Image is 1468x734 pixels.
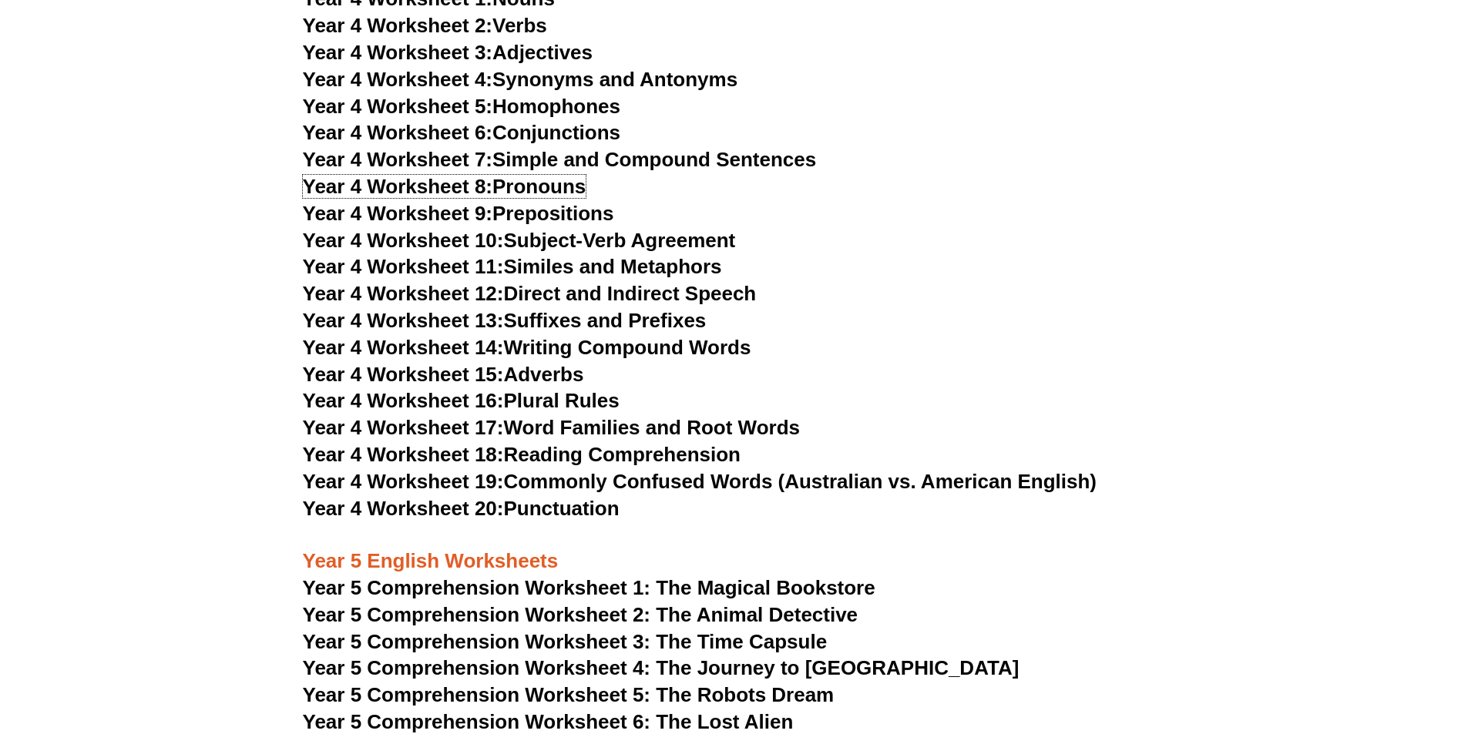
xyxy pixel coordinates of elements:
span: Year 4 Worksheet 3: [303,41,493,64]
span: Year 4 Worksheet 10: [303,229,504,252]
a: Year 5 Comprehension Worksheet 3: The Time Capsule [303,630,828,653]
span: Year 4 Worksheet 13: [303,309,504,332]
span: Year 4 Worksheet 14: [303,336,504,359]
a: Year 4 Worksheet 5:Homophones [303,95,621,118]
span: Year 4 Worksheet 4: [303,68,493,91]
a: Year 4 Worksheet 14:Writing Compound Words [303,336,751,359]
a: Year 4 Worksheet 17:Word Families and Root Words [303,416,800,439]
span: Year 4 Worksheet 11: [303,255,504,278]
span: Year 4 Worksheet 5: [303,95,493,118]
a: Year 4 Worksheet 7:Simple and Compound Sentences [303,148,817,171]
a: Year 5 Comprehension Worksheet 4: The Journey to [GEOGRAPHIC_DATA] [303,656,1020,679]
a: Year 5 Comprehension Worksheet 2: The Animal Detective [303,603,858,626]
a: Year 4 Worksheet 15:Adverbs [303,363,584,386]
span: Year 4 Worksheet 8: [303,175,493,198]
span: Year 4 Worksheet 19: [303,470,504,493]
a: Year 5 Comprehension Worksheet 1: The Magical Bookstore [303,576,875,599]
a: Year 4 Worksheet 6:Conjunctions [303,121,621,144]
a: Year 4 Worksheet 2:Verbs [303,14,547,37]
span: Year 4 Worksheet 18: [303,443,504,466]
a: Year 4 Worksheet 9:Prepositions [303,202,614,225]
iframe: Chat Widget [1211,560,1468,734]
a: Year 4 Worksheet 4:Synonyms and Antonyms [303,68,738,91]
a: Year 4 Worksheet 11:Similes and Metaphors [303,255,722,278]
span: Year 4 Worksheet 9: [303,202,493,225]
a: Year 4 Worksheet 18:Reading Comprehension [303,443,741,466]
a: Year 4 Worksheet 3:Adjectives [303,41,593,64]
a: Year 4 Worksheet 12:Direct and Indirect Speech [303,282,757,305]
h3: Year 5 English Worksheets [303,522,1166,575]
a: Year 4 Worksheet 19:Commonly Confused Words (Australian vs. American English) [303,470,1097,493]
span: Year 4 Worksheet 12: [303,282,504,305]
span: Year 4 Worksheet 6: [303,121,493,144]
span: Year 4 Worksheet 20: [303,497,504,520]
a: Year 4 Worksheet 16:Plural Rules [303,389,620,412]
a: Year 4 Worksheet 10:Subject-Verb Agreement [303,229,736,252]
a: Year 5 Comprehension Worksheet 6: The Lost Alien [303,710,794,733]
span: Year 4 Worksheet 17: [303,416,504,439]
span: Year 4 Worksheet 16: [303,389,504,412]
a: Year 4 Worksheet 8:Pronouns [303,175,586,198]
a: Year 4 Worksheet 13:Suffixes and Prefixes [303,309,707,332]
span: Year 4 Worksheet 15: [303,363,504,386]
a: Year 5 Comprehension Worksheet 5: The Robots Dream [303,683,835,706]
a: Year 4 Worksheet 20:Punctuation [303,497,620,520]
span: Year 4 Worksheet 7: [303,148,493,171]
span: Year 4 Worksheet 2: [303,14,493,37]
